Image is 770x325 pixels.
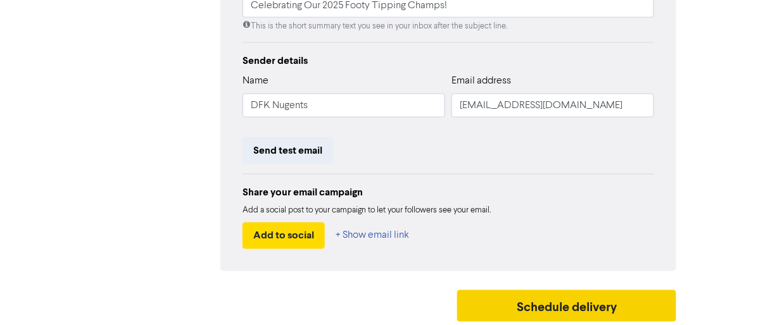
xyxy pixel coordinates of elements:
button: Add to social [243,223,325,249]
button: Schedule delivery [457,290,676,322]
label: Email address [451,73,511,89]
div: This is the short summary text you see in your inbox after the subject line. [243,20,654,32]
iframe: Chat Widget [707,264,770,325]
div: Sender details [243,53,654,68]
button: + Show email link [335,223,410,249]
div: Add a social post to your campaign to let your followers see your email. [243,205,654,218]
label: Name [243,73,268,89]
div: Share your email campaign [243,185,654,200]
button: Send test email [243,137,333,164]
